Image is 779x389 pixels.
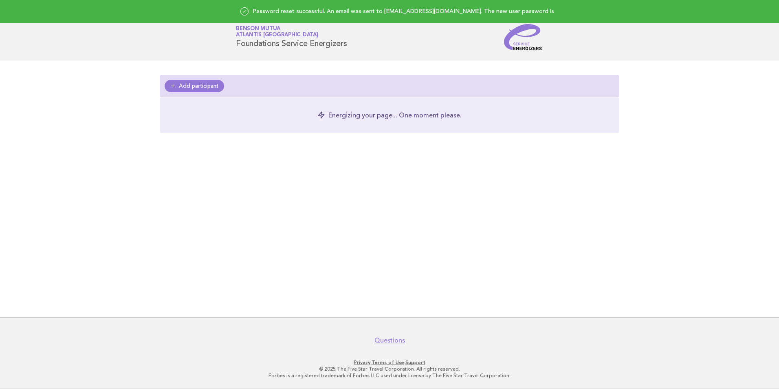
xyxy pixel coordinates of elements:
p: © 2025 The Five Star Travel Corporation. All rights reserved. [140,366,639,372]
a: Support [405,360,425,365]
a: Add participant [165,80,224,92]
img: Service Energizers [504,24,543,50]
a: Privacy [354,360,370,365]
h1: Foundations Service Energizers [236,27,347,48]
span: Atlantis [GEOGRAPHIC_DATA] [236,33,318,38]
p: Energizing your page... One moment please. [328,111,462,120]
a: Benson MutuaAtlantis [GEOGRAPHIC_DATA] [236,26,318,38]
a: Terms of Use [372,360,404,365]
p: Forbes is a registered trademark of Forbes LLC used under license by The Five Star Travel Corpora... [140,372,639,379]
a: Questions [374,336,405,345]
p: · · [140,359,639,366]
